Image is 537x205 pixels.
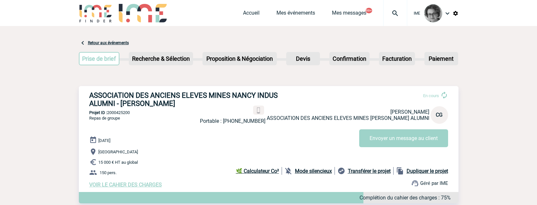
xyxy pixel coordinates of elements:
[348,168,391,174] b: Transférer le projet
[267,115,429,121] span: ASSOCIATION DES ANCIENS ELEVES MINES [PERSON_NAME] ALUMNI
[425,53,458,65] p: Paiement
[243,10,260,19] a: Accueil
[411,179,419,187] img: support.png
[396,167,404,175] img: file_copy-black-24dp.png
[89,116,120,121] span: Repas de groupe
[98,149,138,154] span: [GEOGRAPHIC_DATA]
[420,180,448,186] span: Géré par IME
[129,53,192,65] p: Recherche & Sélection
[200,118,265,124] p: Portable : [PHONE_NUMBER]
[380,53,414,65] p: Facturation
[330,53,369,65] p: Confirmation
[407,168,448,174] b: Dupliquer le projet
[236,168,279,174] b: 🌿 Calculateur Co²
[332,10,366,19] a: Mes messages
[98,138,110,143] span: [DATE]
[424,4,442,22] img: 101028-0.jpg
[100,170,116,175] span: 150 pers.
[414,11,420,16] span: IME
[79,110,458,115] p: 2000425200
[390,109,429,115] span: [PERSON_NAME]
[79,4,113,22] img: IME-Finder
[295,168,332,174] b: Mode silencieux
[359,129,448,147] button: Envoyer un message au client
[436,112,443,118] span: CG
[236,167,282,175] a: 🌿 Calculateur Co²
[256,108,262,113] img: portable.png
[88,41,129,45] a: Retour aux événements
[423,93,439,98] span: En cours
[89,110,107,115] b: Projet ID :
[203,53,276,65] p: Proposition & Négociation
[89,91,284,108] h3: ASSOCIATION DES ANCIENS ELEVES MINES NANCY INDUS ALUMNI - [PERSON_NAME]
[79,53,119,65] p: Prise de brief
[366,8,372,13] button: 99+
[276,10,315,19] a: Mes événements
[89,182,162,188] a: VOIR LE CAHIER DES CHARGES
[98,160,138,165] span: 15 000 € HT au global
[287,53,319,65] p: Devis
